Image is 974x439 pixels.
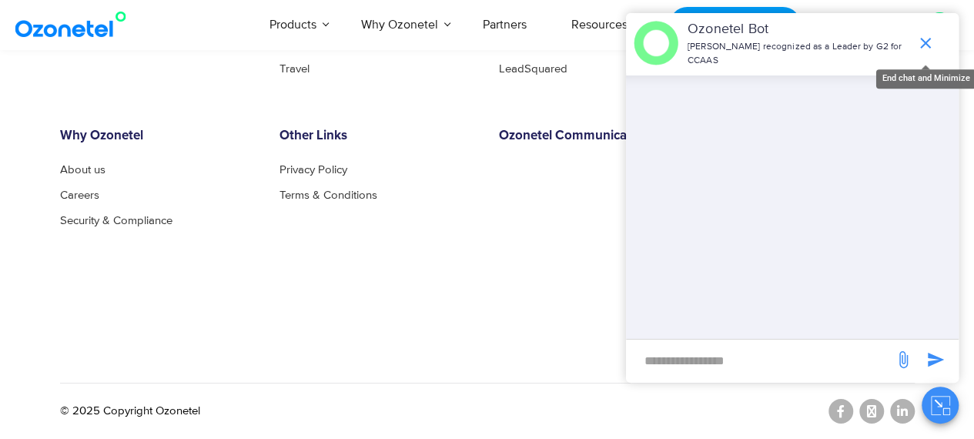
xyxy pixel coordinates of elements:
[688,40,909,68] p: [PERSON_NAME] recognized as a Leader by G2 for CCAAS
[920,344,951,375] span: send message
[60,129,256,144] h6: Why Ozonetel
[279,164,347,176] a: Privacy Policy
[634,347,886,375] div: new-msg-input
[279,63,310,75] a: Travel
[499,63,567,75] a: LeadSquared
[60,164,105,176] a: About us
[922,387,959,424] button: Close chat
[688,19,909,40] p: Ozonetel Bot
[888,344,919,375] span: send message
[499,129,695,144] h6: Ozonetel Communications Inc.
[60,189,99,201] a: Careers
[910,28,941,59] span: end chat or minimize
[279,129,476,144] h6: Other Links
[60,215,172,226] a: Security & Compliance
[60,403,200,421] p: © 2025 Copyright Ozonetel
[669,7,801,43] a: Request a Demo
[634,21,678,65] img: header
[279,189,377,201] a: Terms & Conditions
